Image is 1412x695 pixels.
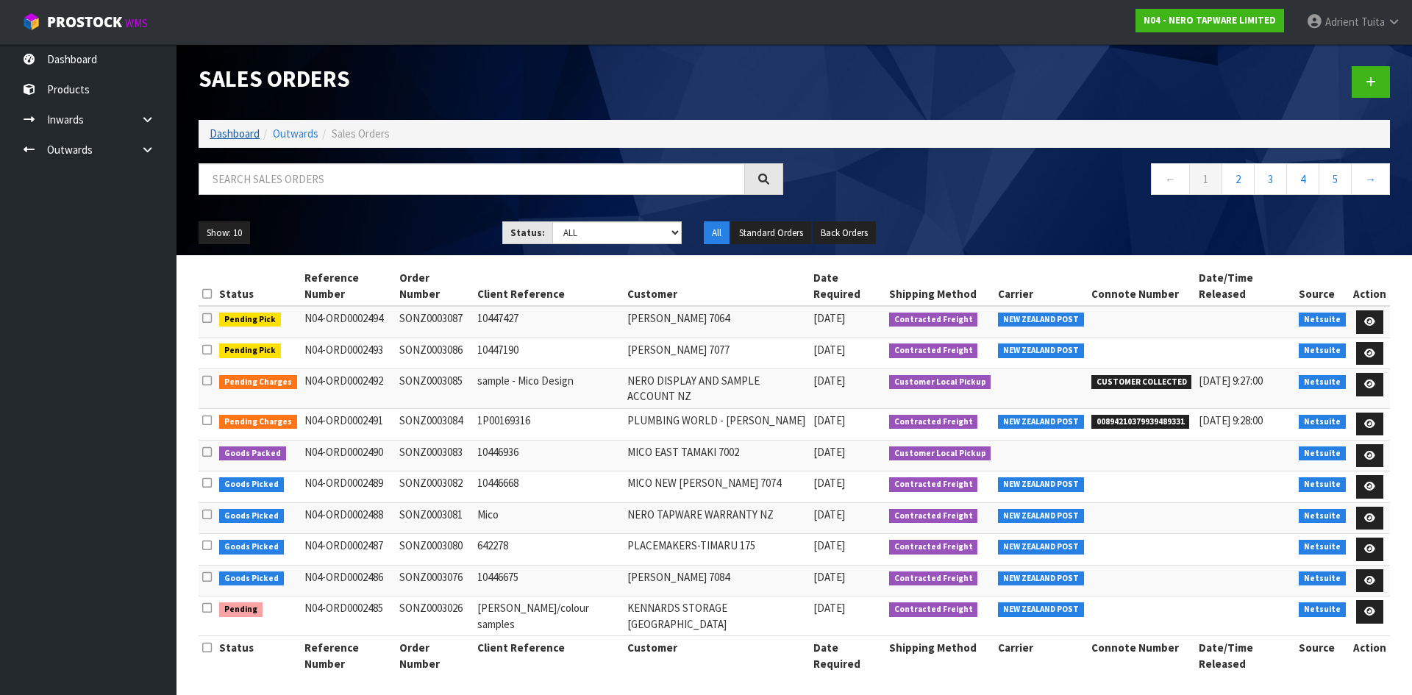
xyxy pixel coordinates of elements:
th: Date/Time Released [1195,636,1295,675]
th: Customer [624,266,810,306]
td: MICO EAST TAMAKI 7002 [624,440,810,471]
td: [PERSON_NAME]/colour samples [474,596,624,636]
th: Shipping Method [885,636,995,675]
td: 1P00169316 [474,408,624,440]
td: SONZ0003085 [396,369,474,409]
span: ProStock [47,13,122,32]
span: Pending [219,602,263,617]
td: 642278 [474,534,624,566]
span: [DATE] [813,476,845,490]
span: Sales Orders [332,126,390,140]
span: NEW ZEALAND POST [998,343,1084,358]
span: Tuita [1361,15,1385,29]
span: [DATE] 9:28:00 [1199,413,1263,427]
td: 10447427 [474,306,624,338]
th: Customer [624,636,810,675]
th: Action [1349,636,1390,675]
span: Netsuite [1299,477,1346,492]
td: N04-ORD0002490 [301,440,396,471]
span: [DATE] [813,311,845,325]
span: Netsuite [1299,509,1346,524]
span: Pending Pick [219,343,281,358]
td: SONZ0003084 [396,408,474,440]
span: Pending Charges [219,375,297,390]
td: sample - Mico Design [474,369,624,409]
nav: Page navigation [805,163,1390,199]
span: [DATE] [813,413,845,427]
td: SONZ0003026 [396,596,474,636]
span: Goods Picked [219,477,284,492]
a: 2 [1222,163,1255,195]
a: 5 [1319,163,1352,195]
span: [DATE] [813,538,845,552]
span: NEW ZEALAND POST [998,477,1084,492]
a: Dashboard [210,126,260,140]
td: NERO TAPWARE WARRANTY NZ [624,502,810,534]
td: N04-ORD0002493 [301,338,396,369]
td: [PERSON_NAME] 7077 [624,338,810,369]
span: CUSTOMER COLLECTED [1091,375,1192,390]
td: N04-ORD0002487 [301,534,396,566]
td: [PERSON_NAME] 7064 [624,306,810,338]
span: 00894210379939489331 [1091,415,1190,430]
td: [PERSON_NAME] 7084 [624,565,810,596]
th: Carrier [994,266,1088,306]
span: [DATE] [813,374,845,388]
td: MICO NEW [PERSON_NAME] 7074 [624,471,810,503]
span: Goods Picked [219,571,284,586]
th: Date Required [810,266,885,306]
span: Goods Picked [219,509,284,524]
td: N04-ORD0002492 [301,369,396,409]
span: NEW ZEALAND POST [998,540,1084,555]
span: Netsuite [1299,375,1346,390]
span: Netsuite [1299,446,1346,461]
a: Outwards [273,126,318,140]
a: ← [1151,163,1190,195]
td: SONZ0003087 [396,306,474,338]
span: Netsuite [1299,313,1346,327]
td: N04-ORD0002486 [301,565,396,596]
span: Contracted Freight [889,415,978,430]
th: Order Number [396,636,474,675]
span: Goods Packed [219,446,286,461]
span: Adrient [1325,15,1359,29]
td: PLACEMAKERS-TIMARU 175 [624,534,810,566]
span: [DATE] [813,570,845,584]
span: NEW ZEALAND POST [998,571,1084,586]
span: Netsuite [1299,571,1346,586]
td: KENNARDS STORAGE [GEOGRAPHIC_DATA] [624,596,810,636]
span: Contracted Freight [889,571,978,586]
span: Pending Pick [219,313,281,327]
button: Standard Orders [731,221,811,245]
td: SONZ0003080 [396,534,474,566]
button: Show: 10 [199,221,250,245]
span: Contracted Freight [889,313,978,327]
span: Contracted Freight [889,540,978,555]
th: Date/Time Released [1195,266,1295,306]
td: SONZ0003081 [396,502,474,534]
span: Netsuite [1299,415,1346,430]
span: NEW ZEALAND POST [998,602,1084,617]
span: Contracted Freight [889,477,978,492]
th: Reference Number [301,636,396,675]
th: Status [215,266,301,306]
span: Netsuite [1299,540,1346,555]
span: Netsuite [1299,602,1346,617]
span: NEW ZEALAND POST [998,509,1084,524]
td: Mico [474,502,624,534]
th: Reference Number [301,266,396,306]
span: Netsuite [1299,343,1346,358]
button: Back Orders [813,221,876,245]
span: Customer Local Pickup [889,375,991,390]
input: Search sales orders [199,163,745,195]
td: N04-ORD0002488 [301,502,396,534]
td: N04-ORD0002489 [301,471,396,503]
span: [DATE] [813,601,845,615]
td: SONZ0003082 [396,471,474,503]
td: SONZ0003083 [396,440,474,471]
span: Customer Local Pickup [889,446,991,461]
td: 10446936 [474,440,624,471]
span: [DATE] 9:27:00 [1199,374,1263,388]
td: N04-ORD0002494 [301,306,396,338]
span: Contracted Freight [889,509,978,524]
